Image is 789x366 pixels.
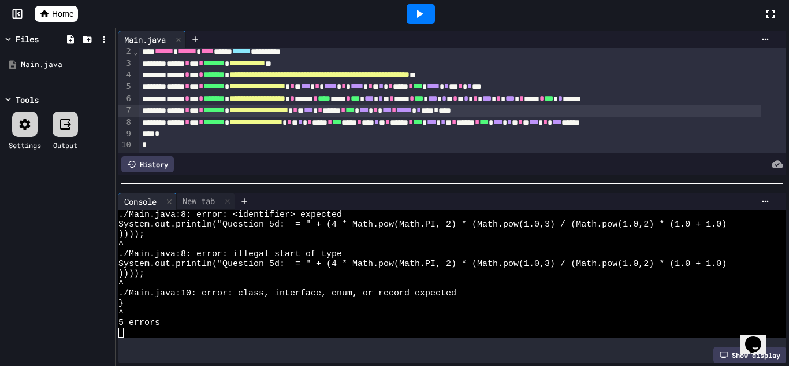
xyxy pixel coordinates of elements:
div: Files [16,33,39,45]
div: 7 [118,105,133,116]
div: Console [118,193,177,210]
div: 10 [118,139,133,151]
span: Home [52,8,73,20]
span: Fold line [133,47,139,56]
span: } [118,298,124,308]
span: ^ [118,239,124,249]
div: New tab [177,193,235,210]
div: Output [53,140,77,150]
div: Tools [16,94,39,106]
div: 8 [118,117,133,128]
span: ./Main.java:10: error: class, interface, enum, or record expected [118,289,456,298]
span: ./Main.java:8: error: illegal start of type [118,249,342,259]
div: 5 [118,81,133,93]
span: System.out.println("Question 5d: = " + (4 * Math.pow(Math.PI, 2) * (Math.pow(1.0,3) / (Math.pow(1... [118,220,727,230]
span: System.out.println("Question 5d: = " + (4 * Math.pow(Math.PI, 2) * (Math.pow(1.0,3) / (Math.pow(1... [118,259,727,269]
div: Main.java [21,59,111,71]
iframe: chat widget [740,320,777,354]
div: History [121,156,174,172]
div: 2 [118,46,133,57]
span: ^ [118,308,124,318]
span: 5 errors [118,318,160,328]
span: ./Main.java:8: error: <identifier> expected [118,210,342,220]
div: New tab [177,195,221,207]
span: )))); [118,230,144,239]
a: Home [35,6,78,22]
div: 3 [118,58,133,69]
div: Settings [9,140,41,150]
div: 9 [118,128,133,140]
span: )))); [118,269,144,279]
div: Main.java [118,31,186,48]
div: Show display [713,347,786,363]
div: Console [118,195,162,208]
div: 4 [118,69,133,81]
div: Main.java [118,34,172,46]
span: ^ [118,279,124,289]
div: 6 [118,93,133,105]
